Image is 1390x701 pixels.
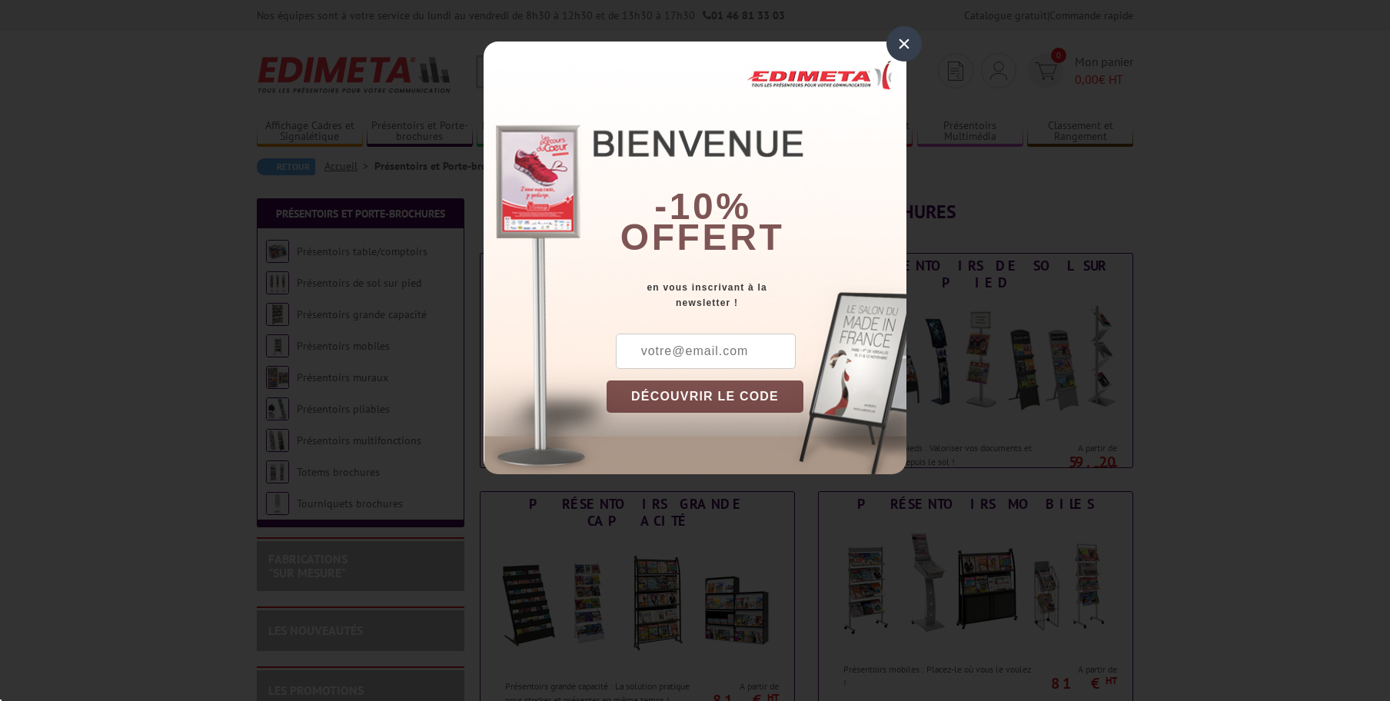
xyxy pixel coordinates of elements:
[607,280,906,311] div: en vous inscrivant à la newsletter !
[654,186,751,227] b: -10%
[620,217,785,257] font: offert
[886,26,922,61] div: ×
[616,334,796,369] input: votre@email.com
[607,380,803,413] button: DÉCOUVRIR LE CODE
